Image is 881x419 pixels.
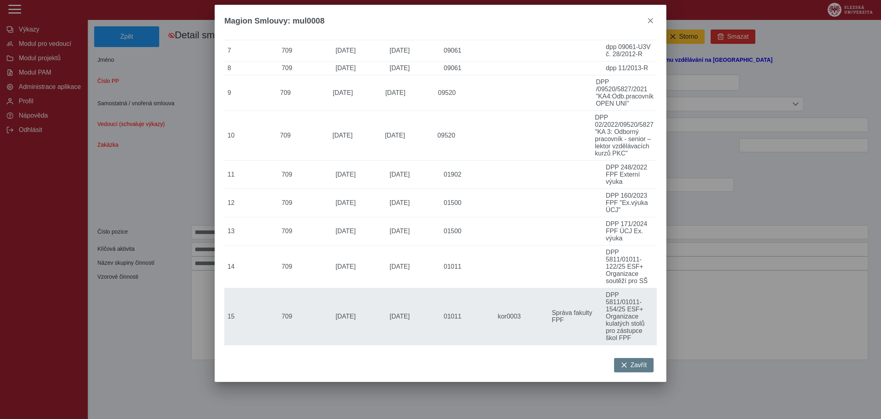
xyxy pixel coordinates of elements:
[602,161,656,189] td: DPP 248/2022 FPF Externí výuka
[382,75,435,111] td: [DATE]
[279,40,332,61] td: 709
[332,40,386,61] td: [DATE]
[279,189,332,217] td: 709
[387,217,440,246] td: [DATE]
[279,288,332,345] td: 709
[387,61,440,75] td: [DATE]
[332,161,386,189] td: [DATE]
[602,246,656,288] td: DPP 5811/01011-122/25 ESF+ Organizace soutěží pro SŠ
[387,288,440,345] td: [DATE]
[440,189,494,217] td: 01500
[494,288,548,345] td: kor0003
[224,246,278,288] td: 14
[332,61,386,75] td: [DATE]
[440,246,494,288] td: 01011
[224,16,324,26] span: Magion Smlouvy: mul0008
[279,217,332,246] td: 709
[602,40,656,61] td: dpp 09061-U3V č. 28/2012-R
[630,362,647,369] span: Zavřít
[440,40,494,61] td: 09061
[440,288,494,345] td: 01011
[434,111,487,161] td: 09520
[224,288,278,345] td: 15
[602,288,656,345] td: DPP 5811/01011-154/25 ESF+ Organizace kulatých stolů pro zástupce škol FPF
[593,75,656,111] td: DPP /09520/5827/2021 "KA4:Odb.pracovník OPEN UNI"
[329,111,382,161] td: [DATE]
[440,61,494,75] td: 09061
[277,111,330,161] td: 709
[332,288,386,345] td: [DATE]
[224,75,277,111] td: 9
[224,217,278,246] td: 13
[602,217,656,246] td: DPP 171/2024 FPF ÚCJ Ex. výuka
[602,61,656,75] td: dpp 11/2013-R
[387,40,440,61] td: [DATE]
[387,189,440,217] td: [DATE]
[332,217,386,246] td: [DATE]
[224,111,277,161] td: 10
[279,161,332,189] td: 709
[332,246,386,288] td: [DATE]
[224,40,278,61] td: 7
[224,189,278,217] td: 12
[440,217,494,246] td: 01500
[279,246,332,288] td: 709
[224,161,278,189] td: 11
[387,161,440,189] td: [DATE]
[440,161,494,189] td: 01902
[549,288,602,345] td: Správa fakulty FPF
[644,14,657,27] button: close
[279,61,332,75] td: 709
[332,189,386,217] td: [DATE]
[592,111,657,161] td: DPP 02/2022/09520/5827 "KA 3: Odborný pracovník - senior – lektor vzdělávacích kurzů PKC"
[330,75,382,111] td: [DATE]
[224,61,278,75] td: 8
[387,246,440,288] td: [DATE]
[602,189,656,217] td: DPP 160/2023 FPF "Ex.výuka ÚCJ"
[277,75,330,111] td: 709
[614,358,654,372] button: Zavřít
[435,75,488,111] td: 09520
[382,111,435,161] td: [DATE]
